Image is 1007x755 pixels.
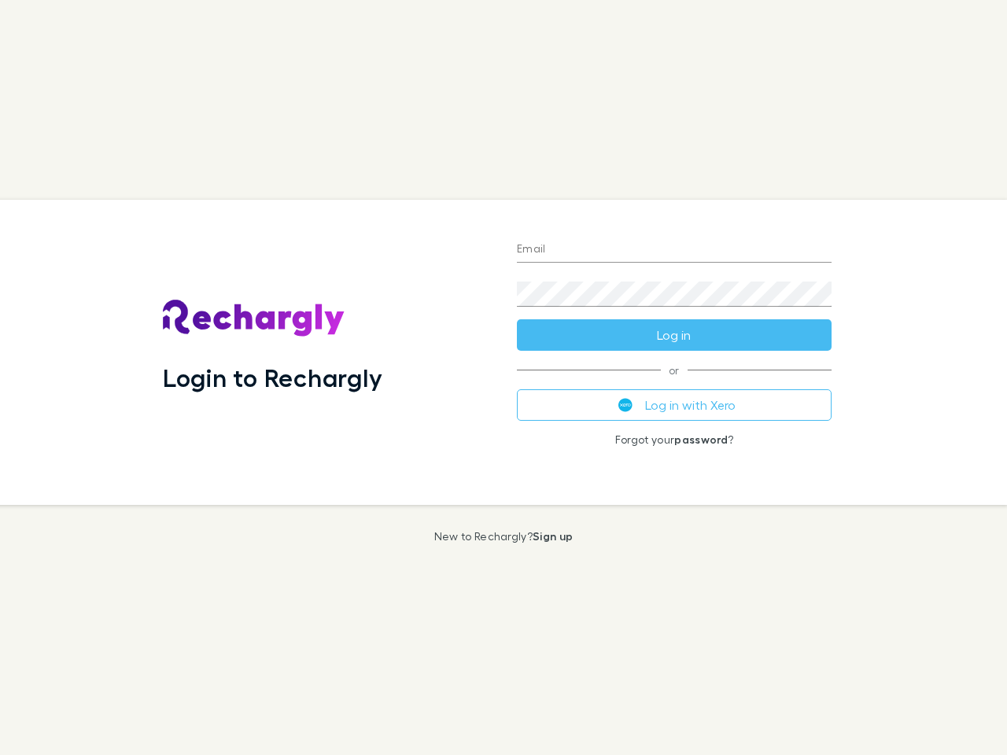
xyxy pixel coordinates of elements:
p: New to Rechargly? [434,530,574,543]
img: Xero's logo [618,398,633,412]
button: Log in [517,319,832,351]
h1: Login to Rechargly [163,363,382,392]
a: Sign up [533,529,573,543]
a: password [674,433,728,446]
p: Forgot your ? [517,433,832,446]
button: Log in with Xero [517,389,832,421]
img: Rechargly's Logo [163,300,345,337]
